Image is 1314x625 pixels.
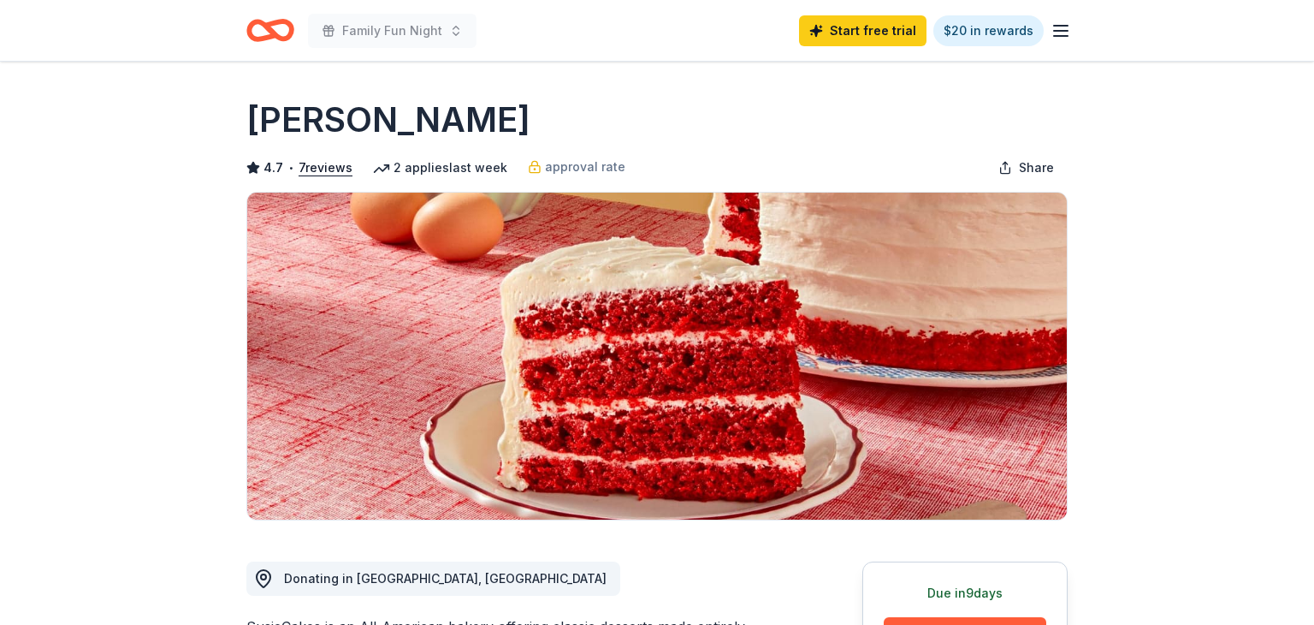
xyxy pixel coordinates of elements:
h1: [PERSON_NAME] [246,96,530,144]
a: $20 in rewards [933,15,1044,46]
a: Home [246,10,294,51]
span: Family Fun Night [342,21,442,41]
button: Share [985,151,1068,185]
a: approval rate [528,157,625,177]
img: Image for Susie Cakes [247,193,1067,520]
div: Due in 9 days [884,583,1046,604]
button: Family Fun Night [308,14,476,48]
span: Donating in [GEOGRAPHIC_DATA], [GEOGRAPHIC_DATA] [284,571,607,586]
button: 7reviews [299,158,352,178]
span: approval rate [545,157,625,177]
span: 4.7 [263,158,283,178]
span: Share [1019,158,1054,178]
a: Start free trial [799,15,926,46]
span: • [288,161,294,175]
div: 2 applies last week [373,158,507,178]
